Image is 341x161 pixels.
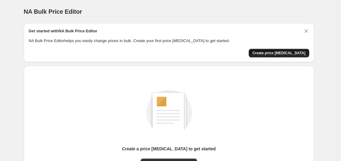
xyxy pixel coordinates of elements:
h2: Get started with NA Bulk Price Editor [29,28,97,34]
p: NA Bulk Price Editor helps you easily change prices in bulk. Create your first price [MEDICAL_DAT... [29,38,309,44]
button: Dismiss card [303,28,309,34]
button: Create price change job [249,49,309,57]
span: Create price [MEDICAL_DATA] [252,51,306,55]
p: Create a price [MEDICAL_DATA] to get started [122,146,216,152]
span: NA Bulk Price Editor [24,8,82,15]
